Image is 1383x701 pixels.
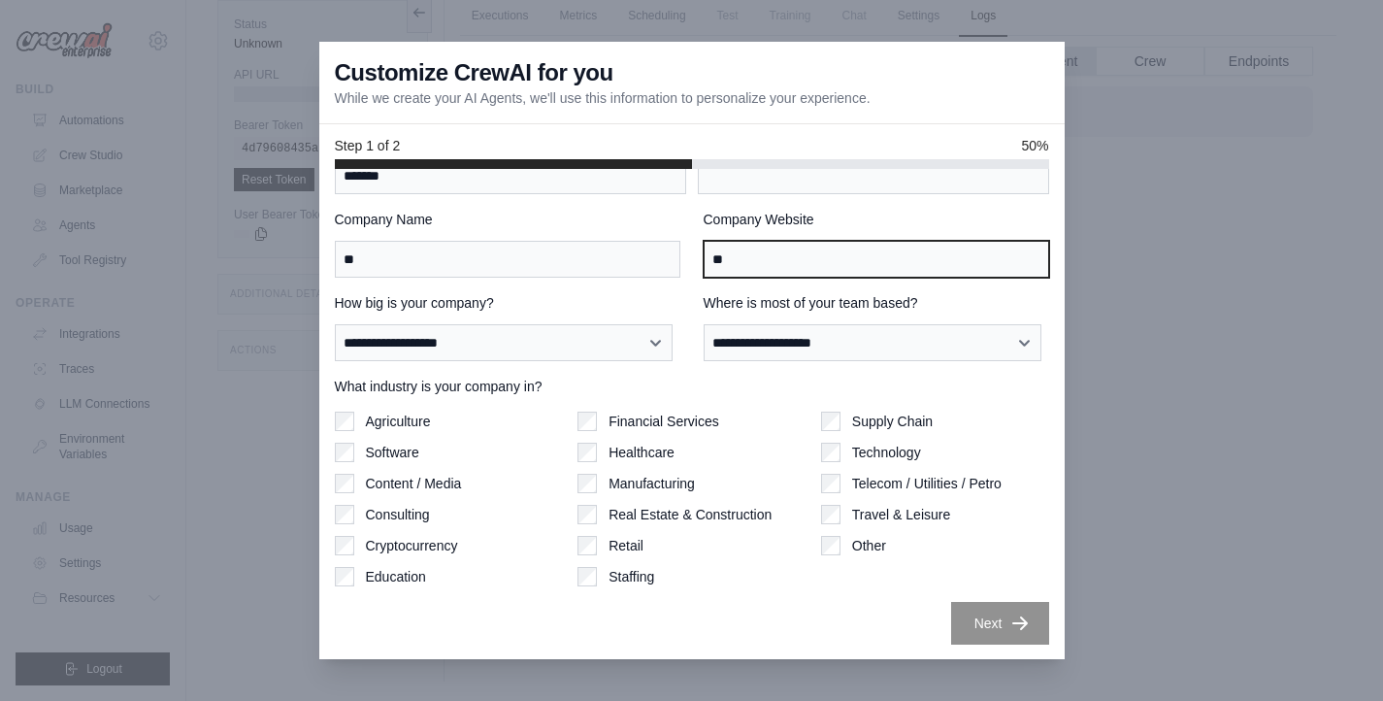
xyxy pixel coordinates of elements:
[335,210,680,229] label: Company Name
[852,505,950,524] label: Travel & Leisure
[366,505,430,524] label: Consulting
[609,505,772,524] label: Real Estate & Construction
[704,293,1049,313] label: Where is most of your team based?
[335,377,1049,396] label: What industry is your company in?
[609,567,654,586] label: Staffing
[951,602,1049,645] button: Next
[1021,136,1048,155] span: 50%
[366,536,458,555] label: Cryptocurrency
[335,57,613,88] h3: Customize CrewAI for you
[366,443,419,462] label: Software
[366,567,426,586] label: Education
[335,136,401,155] span: Step 1 of 2
[609,474,695,493] label: Manufacturing
[852,443,921,462] label: Technology
[366,474,462,493] label: Content / Media
[1286,608,1383,701] div: 聊天小工具
[852,412,933,431] label: Supply Chain
[1286,608,1383,701] iframe: Chat Widget
[366,412,431,431] label: Agriculture
[335,293,680,313] label: How big is your company?
[852,536,886,555] label: Other
[609,412,719,431] label: Financial Services
[335,88,871,108] p: While we create your AI Agents, we'll use this information to personalize your experience.
[609,536,643,555] label: Retail
[609,443,675,462] label: Healthcare
[852,474,1002,493] label: Telecom / Utilities / Petro
[704,210,1049,229] label: Company Website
